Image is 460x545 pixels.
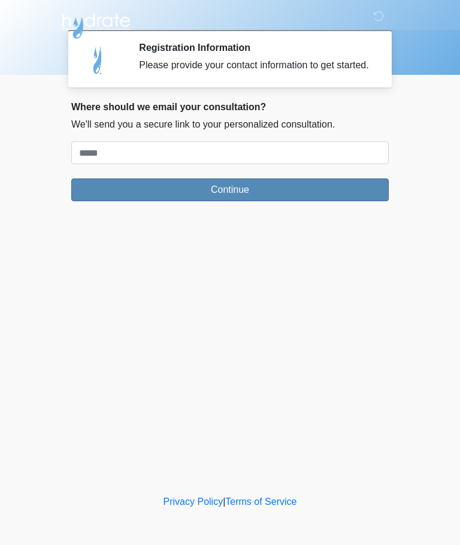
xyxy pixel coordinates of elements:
h2: Where should we email your consultation? [71,101,389,113]
a: Privacy Policy [164,496,223,507]
div: Please provide your contact information to get started. [139,58,371,72]
img: Hydrate IV Bar - Arcadia Logo [59,9,132,40]
a: | [223,496,225,507]
img: Agent Avatar [80,42,116,78]
p: We'll send you a secure link to your personalized consultation. [71,117,389,132]
a: Terms of Service [225,496,296,507]
button: Continue [71,178,389,201]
